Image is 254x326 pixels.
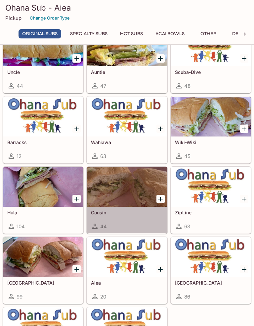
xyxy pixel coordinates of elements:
[171,27,251,66] div: Scuba-Dive
[3,97,83,136] div: Barracks
[17,153,21,159] span: 12
[175,139,247,145] h5: Wiki-Wiki
[171,237,251,304] a: [GEOGRAPHIC_DATA]86
[240,195,248,203] button: Add ZipLine
[100,294,106,300] span: 20
[152,29,188,38] button: Acai Bowls
[171,167,251,234] a: ZipLine63
[3,237,83,304] a: [GEOGRAPHIC_DATA]99
[3,237,83,277] div: Manoa Falls
[91,210,163,215] h5: Cousin
[72,125,81,133] button: Add Barracks
[171,237,251,277] div: Turkey
[175,280,247,286] h5: [GEOGRAPHIC_DATA]
[87,96,167,163] a: Wahiawa63
[27,13,73,23] button: Change Order Type
[3,167,83,234] a: Hula104
[156,195,165,203] button: Add Cousin
[3,167,83,207] div: Hula
[87,237,167,304] a: Aiea20
[193,29,223,38] button: Other
[17,83,23,89] span: 44
[3,27,83,66] div: Uncle
[116,29,147,38] button: Hot Subs
[156,125,165,133] button: Add Wahiawa
[17,294,22,300] span: 99
[171,96,251,163] a: Wiki-Wiki45
[240,265,248,273] button: Add Turkey
[175,69,247,75] h5: Scuba-Dive
[156,54,165,63] button: Add Auntie
[17,223,25,230] span: 104
[100,223,107,230] span: 44
[66,29,111,38] button: Specialty Subs
[3,96,83,163] a: Barracks12
[171,167,251,207] div: ZipLine
[19,29,61,38] button: Original Subs
[7,280,79,286] h5: [GEOGRAPHIC_DATA]
[240,125,248,133] button: Add Wiki-Wiki
[184,223,190,230] span: 63
[100,83,106,89] span: 47
[171,26,251,93] a: Scuba-Dive48
[175,210,247,215] h5: ZipLine
[156,265,165,273] button: Add Aiea
[87,167,167,207] div: Cousin
[240,54,248,63] button: Add Scuba-Dive
[91,69,163,75] h5: Auntie
[91,139,163,145] h5: Wahiawa
[87,27,167,66] div: Auntie
[5,15,21,21] p: Pickup
[7,210,79,215] h5: Hula
[7,139,79,145] h5: Barracks
[5,3,249,13] h3: Ohana Sub - Aiea
[184,294,190,300] span: 86
[184,153,190,159] span: 45
[87,97,167,136] div: Wahiawa
[91,280,163,286] h5: Aiea
[184,83,190,89] span: 48
[7,69,79,75] h5: Uncle
[72,265,81,273] button: Add Manoa Falls
[3,26,83,93] a: Uncle44
[87,167,167,234] a: Cousin44
[171,97,251,136] div: Wiki-Wiki
[72,54,81,63] button: Add Uncle
[100,153,106,159] span: 63
[87,237,167,277] div: Aiea
[87,26,167,93] a: Auntie47
[72,195,81,203] button: Add Hula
